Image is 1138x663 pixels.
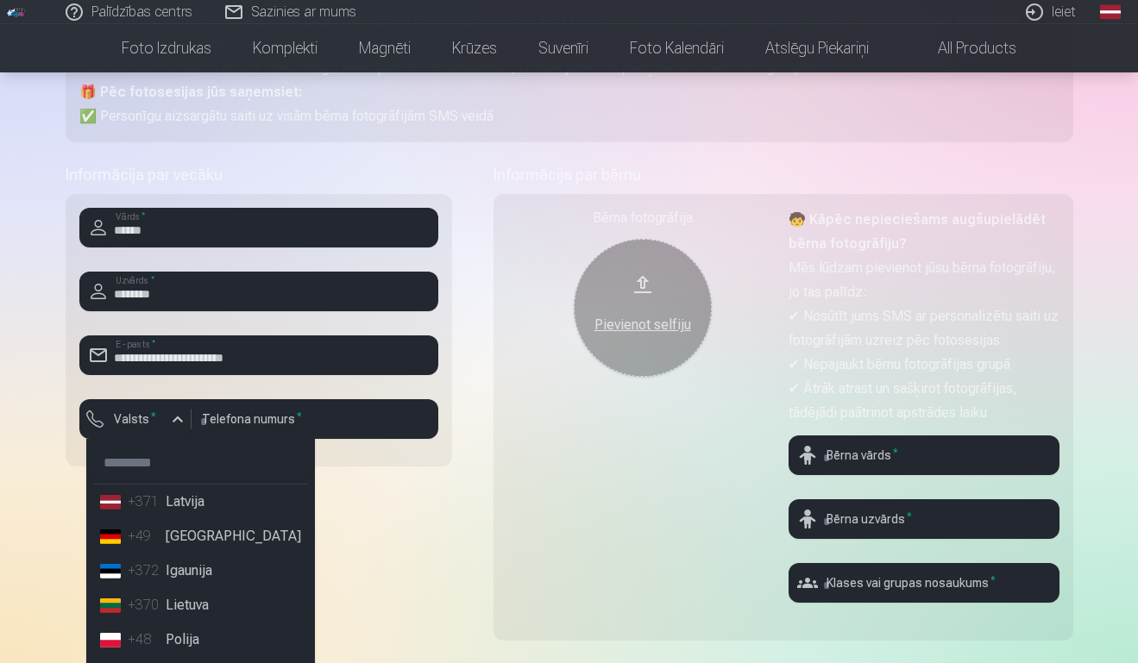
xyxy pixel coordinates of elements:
a: Krūzes [431,24,518,72]
li: Igaunija [93,554,308,588]
p: ✔ Ātrāk atrast un sašķirot fotogrāfijas, tādējādi paātrinot apstrādes laiku [789,377,1059,425]
p: Mēs lūdzam pievienot jūsu bērna fotogrāfiju, jo tas palīdz: [789,256,1059,304]
div: +371 [128,491,162,512]
a: Atslēgu piekariņi [745,24,890,72]
h5: Informācija par bērnu [494,163,1073,187]
li: [GEOGRAPHIC_DATA] [93,519,308,554]
label: Valsts [107,410,163,428]
div: +370 [128,595,162,616]
h5: Informācija par vecāku [66,163,452,187]
a: All products [890,24,1037,72]
a: Foto izdrukas [101,24,232,72]
li: Lietuva [93,588,308,622]
div: +372 [128,560,162,581]
a: Foto kalendāri [609,24,745,72]
img: /fa1 [7,7,26,17]
p: ✅ Personīgu aizsargātu saiti uz visām bērna fotogrāfijām SMS veidā [79,104,1059,128]
strong: 🎁 Pēc fotosesijas jūs saņemsiet: [79,84,302,100]
strong: 🧒 Kāpēc nepieciešams augšupielādēt bērna fotogrāfiju? [789,211,1046,252]
a: Suvenīri [518,24,609,72]
li: Polija [93,622,308,657]
li: Latvija [93,485,308,519]
div: Bērna fotogrāfija [507,208,778,228]
button: Valsts* [79,399,192,439]
div: Pievienot selfiju [591,315,695,335]
p: ✔ Nepajaukt bērnu fotogrāfijas grupā [789,353,1059,377]
button: Pievienot selfiju [574,239,712,377]
div: +49 [128,526,162,547]
a: Komplekti [232,24,338,72]
p: ✔ Nosūtīt jums SMS ar personalizētu saiti uz fotogrāfijām uzreiz pēc fotosesijas [789,304,1059,353]
div: +48 [128,629,162,650]
a: Magnēti [338,24,431,72]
